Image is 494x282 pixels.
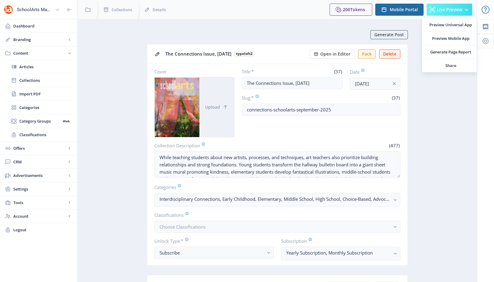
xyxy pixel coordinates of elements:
span: Collections [19,77,71,83]
nb-select-label: Interdisciplinary Connections, Early Childhood, Elementary, Middle School, High School, Choice-Ba... [160,195,390,203]
span: Logout [13,227,73,233]
span: Tokens [350,7,365,12]
span: Generate Page Report [429,49,472,55]
button: info [388,78,400,90]
span: Details [153,7,166,13]
label: Title [242,69,290,75]
a: Articles [6,60,71,73]
button: Pack [358,50,376,59]
input: Publishing Date [350,78,400,90]
label: Subscription [281,238,396,244]
span: Live Preview [437,7,462,12]
label: Categories [154,184,396,191]
button: Subscribe [154,247,274,259]
span: Preview Mobile App [429,35,472,41]
div: SchoolArts Magazine [17,3,53,16]
div: Subscribe [160,249,264,256]
span: Share [429,62,472,69]
input: Type Collection Title ... [242,77,343,89]
button: Interdisciplinary Connections, Early Childhood, Elementary, Middle School, High School, Choice-Ba... [154,193,400,207]
span: (37) [391,95,400,101]
a: Generate Page Report [422,45,477,59]
button: Upload [199,77,234,137]
span: Settings [13,186,66,192]
a: Import PDF [6,87,71,101]
a: Collections [6,74,71,87]
a: Preview Mobile App [422,32,477,45]
span: Mobile Portal [390,7,418,12]
span: Tools [13,200,66,206]
a: Classifications [6,128,71,141]
span: Categories [19,104,71,111]
span: Advertisements [13,172,66,178]
span: Dashboard [13,23,73,29]
b: typeloft2 [234,51,255,57]
a: Preview Universal App [422,18,477,31]
span: (477) [388,143,400,149]
button: Yearly Subscription, Monthly Subscription [281,247,400,261]
button: Choose Classifications [154,221,400,233]
button: Open in Editor [310,50,354,59]
nb-icon: info [391,81,397,87]
button: Generate Post [370,30,408,39]
span: Open in Editor [320,52,350,56]
a: Categories [6,101,71,114]
span: CRM [13,159,66,165]
div: The Connections Issue, [DATE] [165,49,306,59]
a: Share [422,59,477,72]
span: Import PDF [19,91,71,97]
button: Live Preview [427,4,472,16]
span: Category Groups [19,118,61,124]
a: Category GroupsWeb [6,114,71,128]
span: Offers [13,145,66,151]
span: Preview Universal App [429,22,472,28]
button: Delete [379,50,400,59]
input: this-is-how-a-slug-looks-like [242,104,400,116]
span: (37) [333,69,343,75]
span: Collections [111,7,132,13]
span: Generate Post [374,32,404,37]
span: Account [13,213,66,219]
span: Choose Classifications [160,224,205,230]
label: Unlock Type [154,238,269,244]
button: 200Tokens [330,4,372,16]
label: Cover [154,69,230,75]
nb-select-label: Yearly Subscription, Monthly Subscription [286,249,390,256]
button: Mobile Portal [375,4,424,16]
img: properties.app_icon.png [4,5,13,14]
label: Date [350,69,396,75]
label: Collection Description [154,142,275,149]
span: Classifications [19,132,71,138]
span: Articles [19,64,71,70]
label: Slug [242,95,318,101]
span: Upload [205,105,220,110]
nb-badge: Web [61,118,71,124]
span: Branding [13,37,66,43]
label: Classifications [154,212,396,218]
span: Content [13,50,66,56]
